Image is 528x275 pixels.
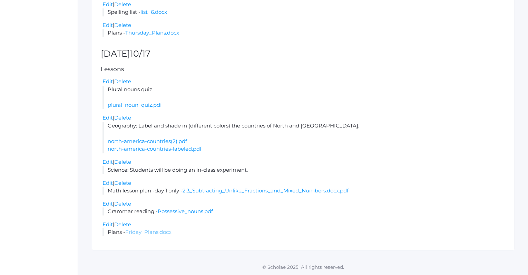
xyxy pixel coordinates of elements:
a: Delete [114,179,131,186]
p: © Scholae 2025. All rights reserved. [78,263,528,270]
a: Delete [114,159,131,165]
a: 2.3_Subtracting_Unlike_Fractions_and_Mixed_Numbers.docx.pdf [183,187,349,193]
div: | [102,114,505,122]
a: Delete [114,114,131,121]
a: Delete [114,221,131,227]
a: plural_noun_quiz.pdf [108,102,162,108]
a: Edit [102,221,113,227]
li: Plans - [102,29,505,37]
div: | [102,158,505,166]
h5: Lessons [101,66,505,73]
a: north-america-countries-labeled.pdf [108,145,202,152]
div: | [102,200,505,208]
div: | [102,179,505,187]
a: Edit [102,159,113,165]
a: list_6.docx [140,9,167,15]
a: Edit [102,114,113,121]
li: Plans - [102,228,505,236]
li: Grammar reading - [102,207,505,215]
a: Edit [102,179,113,186]
a: Delete [114,78,131,85]
a: Delete [114,1,131,8]
a: north-america-countries(2).pdf [108,138,187,144]
div: | [102,21,505,29]
a: Edit [102,22,113,28]
span: 10/17 [130,48,150,59]
div: | [102,1,505,9]
li: Spelling list - [102,8,505,16]
a: Possessive_nouns.pdf [158,208,213,214]
a: Thursday_Plans.docx [125,29,179,36]
li: Geography: Label and shade in (different colors) the countries of North and [GEOGRAPHIC_DATA]. [102,122,505,153]
li: Math lesson plan -day 1 only - [102,187,505,195]
li: Plural nouns quiz [102,86,505,109]
div: | [102,78,505,86]
div: | [102,220,505,228]
h2: [DATE] [101,49,505,59]
a: Delete [114,22,131,28]
li: Science: Students will be doing an in-class experiment. [102,166,505,174]
a: Edit [102,200,113,207]
a: Edit [102,1,113,8]
a: Friday_Plans.docx [125,228,172,235]
a: Delete [114,200,131,207]
a: Edit [102,78,113,85]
